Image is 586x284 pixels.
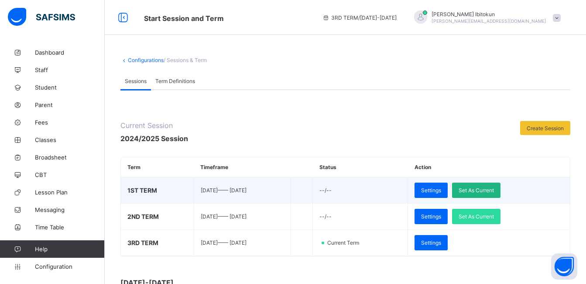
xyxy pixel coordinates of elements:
span: [DATE] —— [DATE] [201,187,247,194]
span: Classes [35,136,105,143]
span: [PERSON_NAME] Ibitokun [432,11,546,17]
div: OlufemiIbitokun [405,10,565,25]
span: Current Session [120,121,188,130]
span: Settings [421,187,441,194]
span: 1ST TERM [127,187,157,194]
span: Lesson Plan [35,189,105,196]
span: Staff [35,66,105,73]
th: Timeframe [194,157,291,177]
span: 2ND TERM [127,213,159,220]
a: Configurations [128,57,164,63]
span: Parent [35,101,105,108]
span: 2024/2025 Session [120,134,188,143]
span: CBT [35,171,105,178]
span: Configuration [35,263,104,270]
span: Broadsheet [35,154,105,161]
span: Student [35,84,105,91]
th: Status [313,157,408,177]
span: Set As Current [459,213,494,220]
span: 3RD TERM [127,239,158,246]
span: [DATE] —— [DATE] [201,239,247,246]
span: Fees [35,119,105,126]
th: Action [408,157,570,177]
span: Settings [421,239,441,246]
button: Open asap [551,253,577,280]
span: Term Definitions [155,78,195,84]
span: Settings [421,213,441,220]
span: Help [35,246,104,253]
span: Dashboard [35,49,105,56]
span: Time Table [35,224,105,231]
span: / Sessions & Term [164,57,207,63]
span: Current Term [326,239,364,246]
span: Set As Current [459,187,494,194]
td: --/-- [313,204,408,230]
span: Messaging [35,206,105,213]
span: Sessions [125,78,147,84]
span: Create Session [527,125,564,132]
span: Start Session and Term [144,14,224,23]
img: safsims [8,8,75,26]
span: session/term information [322,14,397,21]
span: [DATE] —— [DATE] [201,213,247,220]
td: --/-- [313,177,408,204]
th: Term [121,157,194,177]
span: [PERSON_NAME][EMAIL_ADDRESS][DOMAIN_NAME] [432,18,546,24]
